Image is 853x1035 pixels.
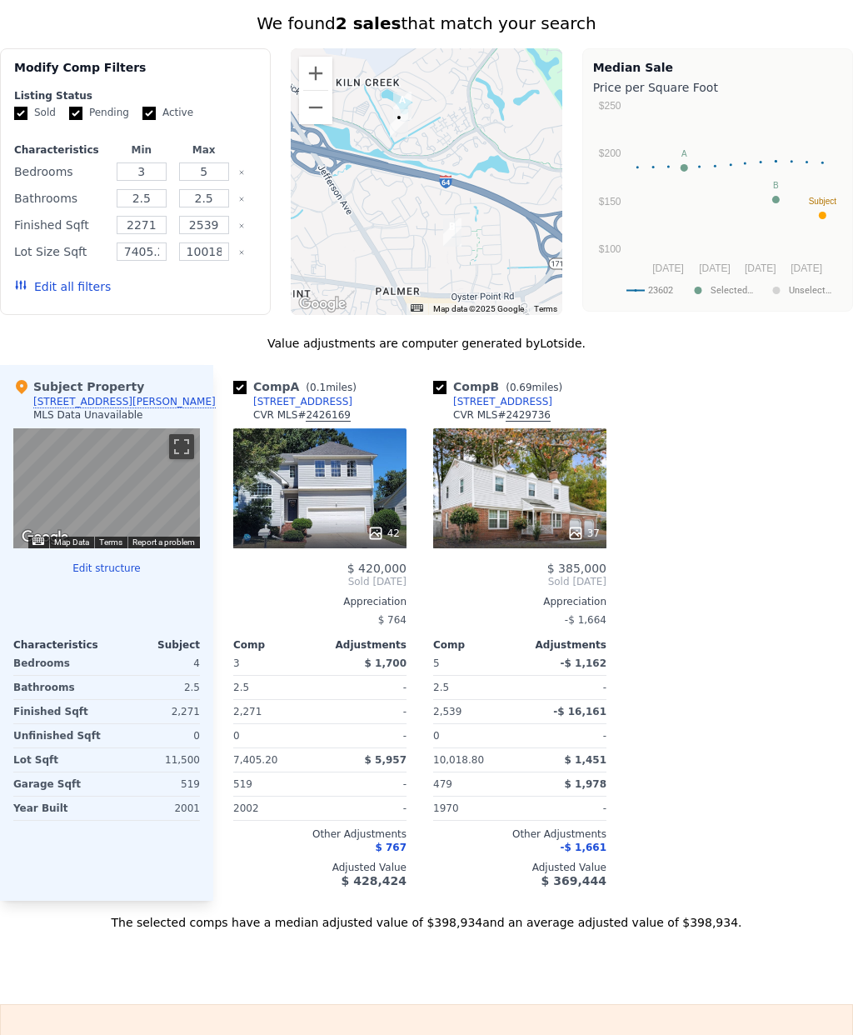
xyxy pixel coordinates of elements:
span: $ 420,000 [347,562,407,575]
div: Bedrooms [13,652,103,675]
text: B [773,181,779,190]
div: 37 [567,525,600,542]
span: 2,539 [433,706,461,717]
span: $ 428,424 [342,874,407,887]
a: [STREET_ADDRESS] [233,395,352,408]
div: [STREET_ADDRESS] [253,395,352,408]
div: 690 Village Green Pkwy [436,212,468,253]
span: 519 [233,778,252,790]
a: Terms [99,537,122,547]
button: Keyboard shortcuts [411,304,422,312]
div: MLS Data Unavailable [33,408,143,422]
div: Street View [13,428,200,548]
div: Garage Sqft [13,772,103,796]
div: - [523,724,606,747]
div: 2001 [110,797,200,820]
span: -$ 1,661 [561,842,606,853]
span: -$ 16,161 [553,706,606,717]
span: Sold [DATE] [233,575,407,588]
div: Subject Property [13,378,144,395]
div: Lot Sqft [13,748,103,772]
div: - [523,676,606,699]
text: $250 [598,100,621,112]
span: $ 1,978 [565,778,606,790]
div: CVR MLS # [253,408,351,422]
div: Map [13,428,200,548]
div: Min [113,143,169,157]
button: Keyboard shortcuts [32,537,44,545]
div: - [323,772,407,796]
input: Sold [14,107,27,120]
div: - [323,797,407,820]
span: ( miles) [499,382,569,393]
svg: A chart. [593,99,842,307]
div: Adjusted Value [433,861,606,874]
text: 23602 [648,285,673,296]
div: - [523,797,606,820]
button: Edit structure [13,562,200,575]
div: Finished Sqft [14,213,107,237]
div: Bathrooms [13,676,103,699]
div: Lot Size Sqft [14,240,107,263]
input: Pending [69,107,82,120]
div: - [323,724,407,747]
span: 10,018.80 [433,754,484,766]
button: Clear [238,222,245,229]
label: Sold [14,106,56,120]
button: Clear [238,169,245,176]
text: A [681,149,687,158]
div: - [323,700,407,723]
span: -$ 1,162 [561,657,606,669]
div: Listing Status [14,89,257,102]
div: Characteristics [14,143,107,157]
text: [DATE] [791,262,822,274]
button: Map Data [54,537,89,548]
div: 901 Cedar Glen Ct [383,102,415,144]
span: $ 5,957 [365,754,407,766]
span: ( miles) [299,382,362,393]
button: Zoom in [299,57,332,90]
div: Finished Sqft [13,700,103,723]
img: Google [17,527,72,548]
span: 5 [433,657,440,669]
div: - [323,676,407,699]
div: Adjusted Value [233,861,407,874]
div: Appreciation [233,595,407,608]
text: [DATE] [699,262,731,274]
div: 2,271 [110,700,200,723]
text: $150 [598,196,621,207]
button: Zoom out [299,91,332,124]
div: Comp B [433,378,569,395]
a: Report a problem [132,537,195,547]
div: 931 Foxboro Dr [387,85,418,127]
text: Subject [808,197,836,206]
div: 2002 [233,797,317,820]
div: Bedrooms [14,160,107,183]
strong: 2 sales [336,13,402,33]
span: $ 369,444 [541,874,606,887]
text: [DATE] [652,262,684,274]
div: Adjustments [320,638,407,652]
a: Terms [534,304,557,313]
div: 11,500 [110,748,200,772]
div: Other Adjustments [233,827,407,841]
div: Appreciation [433,595,606,608]
span: $ 1,451 [565,754,606,766]
button: Edit all filters [14,278,111,295]
span: $ 767 [375,842,407,853]
div: 519 [110,772,200,796]
label: Active [142,106,193,120]
label: Pending [69,106,129,120]
button: Toggle fullscreen view [169,434,194,459]
div: Year Built [13,797,103,820]
span: 0 [433,730,440,742]
text: $100 [598,243,621,255]
text: Selected… [711,285,753,296]
div: Price per Square Foot [593,76,842,99]
a: Open this area in Google Maps (opens a new window) [17,527,72,548]
text: $200 [598,147,621,159]
div: 2.5 [233,676,317,699]
span: 0 [233,730,240,742]
div: Comp A [233,378,363,395]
